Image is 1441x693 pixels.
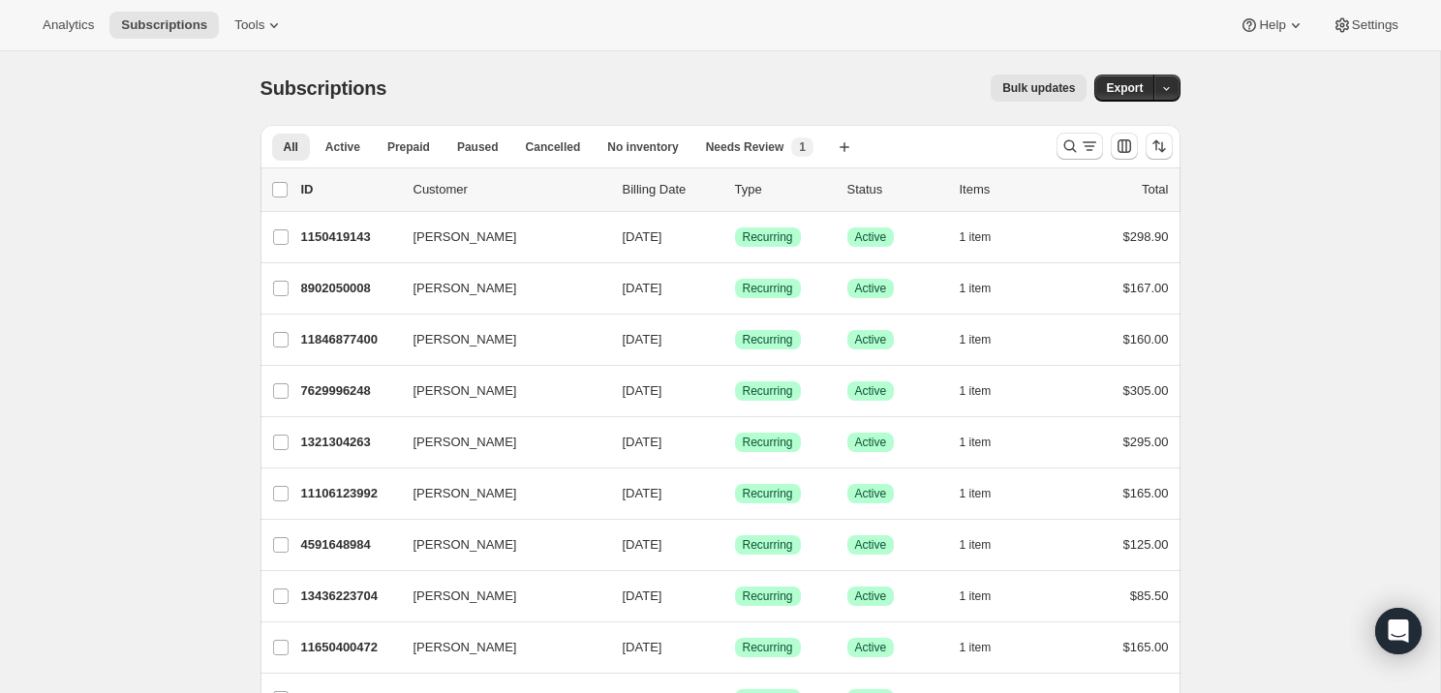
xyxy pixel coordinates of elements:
p: Customer [414,180,607,199]
span: Prepaid [387,139,430,155]
span: Settings [1352,17,1398,33]
button: [PERSON_NAME] [402,324,596,355]
p: Billing Date [623,180,720,199]
span: [PERSON_NAME] [414,433,517,452]
span: Needs Review [706,139,784,155]
span: 1 item [960,383,992,399]
p: Total [1142,180,1168,199]
span: 1 item [960,435,992,450]
span: $298.90 [1123,229,1169,244]
span: $165.00 [1123,640,1169,654]
button: 1 item [960,275,1013,302]
button: Analytics [31,12,106,39]
span: $165.00 [1123,486,1169,500]
button: [PERSON_NAME] [402,222,596,253]
button: [PERSON_NAME] [402,581,596,612]
span: Active [855,435,887,450]
span: Active [855,486,887,501]
span: Export [1106,80,1143,96]
span: $85.50 [1130,588,1169,603]
span: Recurring [743,435,793,450]
p: 1321304263 [301,433,398,452]
span: [PERSON_NAME] [414,381,517,401]
span: All [284,139,298,155]
div: 4591648984[PERSON_NAME][DATE]SuccessRecurringSuccessActive1 item$125.00 [301,531,1169,558]
button: 1 item [960,480,1013,507]
span: Subscriptions [121,17,207,33]
button: Customize table column order and visibility [1111,133,1138,160]
button: Export [1094,75,1154,102]
span: [PERSON_NAME] [414,638,517,657]
span: $295.00 [1123,435,1169,449]
span: $125.00 [1123,537,1169,552]
span: No inventory [607,139,678,155]
button: [PERSON_NAME] [402,273,596,304]
button: [PERSON_NAME] [402,478,596,509]
span: Analytics [43,17,94,33]
span: [DATE] [623,281,662,295]
span: Active [855,640,887,655]
span: [PERSON_NAME] [414,587,517,606]
span: Active [855,383,887,399]
button: Subscriptions [109,12,219,39]
div: Type [735,180,832,199]
span: [DATE] [623,383,662,398]
div: IDCustomerBilling DateTypeStatusItemsTotal [301,180,1169,199]
span: 1 item [960,332,992,347]
span: Tools [234,17,264,33]
button: [PERSON_NAME] [402,632,596,663]
span: [PERSON_NAME] [414,227,517,247]
div: Open Intercom Messenger [1375,608,1422,654]
div: 11650400472[PERSON_NAME][DATE]SuccessRecurringSuccessActive1 item$165.00 [301,634,1169,661]
div: 8902050008[PERSON_NAME][DATE]SuccessRecurringSuccessActive1 item$167.00 [301,275,1169,302]
button: 1 item [960,634,1013,661]
button: Help [1228,12,1316,39]
span: $160.00 [1123,332,1169,346]
span: $167.00 [1123,281,1169,295]
button: 1 item [960,326,1013,353]
button: Search and filter results [1057,133,1103,160]
span: Subscriptions [261,77,387,99]
div: 1321304263[PERSON_NAME][DATE]SuccessRecurringSuccessActive1 item$295.00 [301,429,1169,456]
button: 1 item [960,531,1013,558]
span: 1 item [960,229,992,245]
span: [DATE] [623,332,662,346]
button: [PERSON_NAME] [402,376,596,407]
span: [PERSON_NAME] [414,535,517,555]
p: ID [301,180,398,199]
button: [PERSON_NAME] [402,427,596,458]
div: 13436223704[PERSON_NAME][DATE]SuccessRecurringSuccessActive1 item$85.50 [301,583,1169,610]
span: Paused [457,139,499,155]
span: Cancelled [526,139,581,155]
span: 1 item [960,486,992,501]
div: Items [960,180,1057,199]
span: Active [855,281,887,296]
span: 1 item [960,537,992,553]
span: Active [855,588,887,604]
div: 11846877400[PERSON_NAME][DATE]SuccessRecurringSuccessActive1 item$160.00 [301,326,1169,353]
span: Active [855,229,887,245]
span: Help [1259,17,1285,33]
span: 1 [799,139,806,155]
span: [PERSON_NAME] [414,330,517,349]
button: Bulk updates [991,75,1087,102]
p: 11846877400 [301,330,398,349]
button: 1 item [960,224,1013,251]
button: Sort the results [1146,133,1173,160]
span: [DATE] [623,486,662,500]
button: 1 item [960,583,1013,610]
button: 1 item [960,429,1013,456]
button: 1 item [960,377,1013,405]
div: 7629996248[PERSON_NAME][DATE]SuccessRecurringSuccessActive1 item$305.00 [301,377,1169,405]
span: 1 item [960,281,992,296]
span: $305.00 [1123,383,1169,398]
span: [DATE] [623,537,662,552]
span: Recurring [743,281,793,296]
span: Recurring [743,640,793,655]
span: 1 item [960,588,992,604]
button: Settings [1321,12,1410,39]
p: 13436223704 [301,587,398,606]
span: [PERSON_NAME] [414,279,517,298]
span: Active [855,332,887,347]
span: Recurring [743,383,793,399]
